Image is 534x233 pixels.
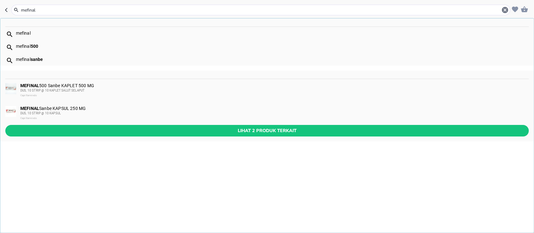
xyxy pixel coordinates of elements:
b: MEFINAL [20,83,39,88]
button: Lihat 2 produk terkait [5,125,529,136]
input: Cari 4000+ produk di sini [20,7,501,13]
div: mefinal [16,44,528,49]
div: mefinal [16,31,528,36]
b: MEFINAL [20,106,39,111]
div: mefinal [16,57,528,62]
span: Caprifarmindo [20,117,37,120]
b: 500 [31,44,38,49]
div: 500 Sanbe KAPLET 500 MG [20,83,528,98]
span: Caprifarmindo [20,94,37,97]
span: DUS, 10 STRIP @ 10 KAPLET SALUT SELAPUT [20,89,84,92]
span: DUS, 10 STRIP @ 10 KAPSUL [20,112,61,115]
b: sanbe [31,57,43,62]
span: Lihat 2 produk terkait [10,127,524,135]
div: Sanbe KAPSUL 250 MG [20,106,528,121]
